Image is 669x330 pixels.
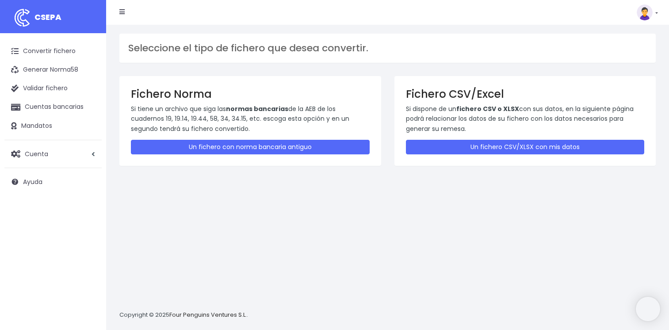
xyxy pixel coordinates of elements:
a: Un fichero con norma bancaria antiguo [131,140,370,154]
a: Cuentas bancarias [4,98,102,116]
span: CSEPA [34,12,61,23]
h3: Seleccione el tipo de fichero que desea convertir. [128,42,647,54]
a: Cuenta [4,145,102,163]
h3: Fichero Norma [131,88,370,100]
p: Si dispone de un con sus datos, en la siguiente página podrá relacionar los datos de su fichero c... [406,104,645,134]
p: Si tiene un archivo que siga las de la AEB de los cuadernos 19, 19.14, 19.44, 58, 34, 34.15, etc.... [131,104,370,134]
img: profile [637,4,653,20]
a: Validar fichero [4,79,102,98]
a: Ayuda [4,173,102,191]
p: Copyright © 2025 . [119,311,248,320]
span: Cuenta [25,149,48,158]
strong: fichero CSV o XLSX [456,104,519,113]
a: Generar Norma58 [4,61,102,79]
a: Convertir fichero [4,42,102,61]
a: Mandatos [4,117,102,135]
img: logo [11,7,33,29]
a: Un fichero CSV/XLSX con mis datos [406,140,645,154]
span: Ayuda [23,177,42,186]
a: Four Penguins Ventures S.L. [169,311,247,319]
h3: Fichero CSV/Excel [406,88,645,100]
strong: normas bancarias [226,104,288,113]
